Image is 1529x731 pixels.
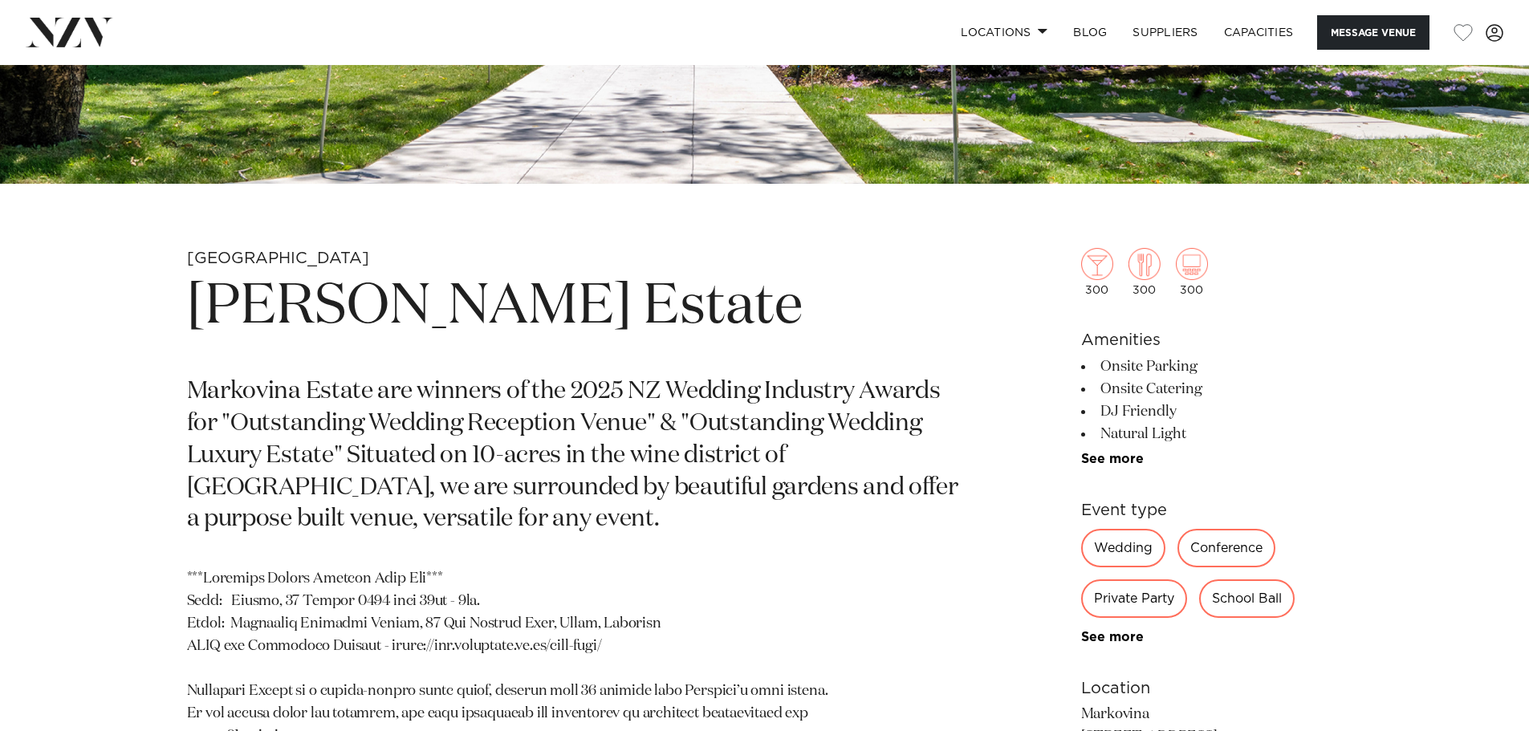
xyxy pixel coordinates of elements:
h6: Event type [1081,498,1343,522]
a: Locations [948,15,1060,50]
img: nzv-logo.png [26,18,113,47]
div: Wedding [1081,529,1165,567]
a: BLOG [1060,15,1120,50]
div: 300 [1128,248,1161,296]
div: Private Party [1081,579,1187,618]
div: Conference [1177,529,1275,567]
button: Message Venue [1317,15,1429,50]
small: [GEOGRAPHIC_DATA] [187,250,369,266]
h6: Amenities [1081,328,1343,352]
img: cocktail.png [1081,248,1113,280]
div: School Ball [1199,579,1295,618]
li: Onsite Catering [1081,378,1343,400]
a: SUPPLIERS [1120,15,1210,50]
li: DJ Friendly [1081,400,1343,423]
a: Capacities [1211,15,1307,50]
div: 300 [1081,248,1113,296]
h6: Location [1081,676,1343,701]
li: Natural Light [1081,423,1343,445]
div: 300 [1176,248,1208,296]
p: Markovina Estate are winners of the 2025 NZ Wedding Industry Awards for "Outstanding Wedding Rece... [187,376,967,536]
img: dining.png [1128,248,1161,280]
li: Onsite Parking [1081,355,1343,378]
img: theatre.png [1176,248,1208,280]
h1: [PERSON_NAME] Estate [187,270,967,344]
